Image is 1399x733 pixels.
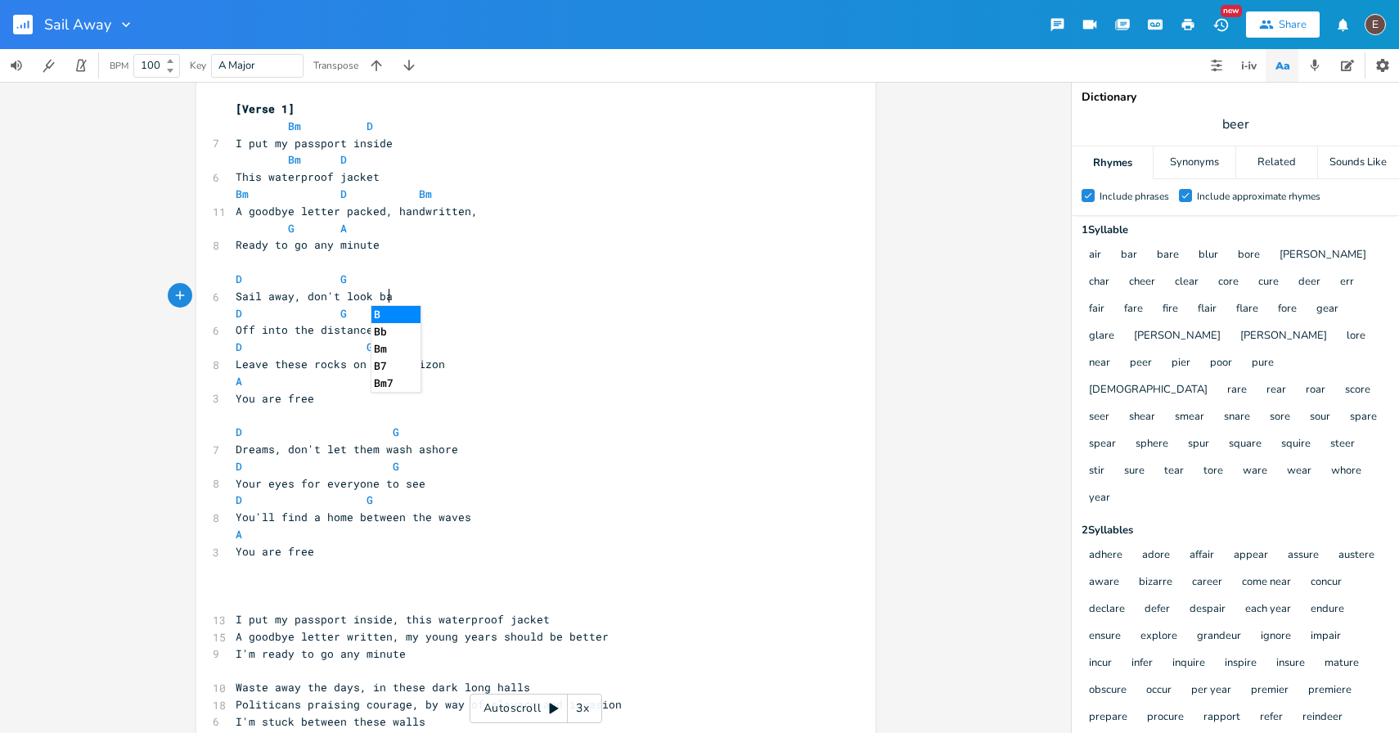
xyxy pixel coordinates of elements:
button: rear [1266,384,1286,398]
button: whore [1331,465,1361,479]
button: bare [1157,249,1179,263]
button: flair [1198,303,1217,317]
span: Bm [236,187,249,201]
div: Transpose [313,61,358,70]
button: endure [1311,603,1344,617]
button: each year [1245,603,1291,617]
button: E [1365,6,1386,43]
button: clear [1175,276,1199,290]
span: Off into the distance [236,322,373,337]
button: blur [1199,249,1218,263]
span: You are free [236,391,314,406]
button: gear [1316,303,1338,317]
li: Bb [371,323,421,340]
button: ignore [1261,630,1291,644]
button: fare [1124,303,1143,317]
button: fair [1089,303,1104,317]
span: You'll find a home between the waves [236,510,471,524]
button: defer [1145,603,1170,617]
span: D [367,119,373,133]
span: I'm ready to go any minute [236,646,406,661]
span: D [340,152,347,167]
div: BPM [110,61,128,70]
button: roar [1306,384,1325,398]
span: Bm [419,187,432,201]
button: declare [1089,603,1125,617]
button: adore [1142,549,1170,563]
button: mature [1325,657,1359,671]
button: cure [1258,276,1279,290]
button: tore [1203,465,1223,479]
button: insure [1276,657,1305,671]
button: score [1345,384,1370,398]
div: Dictionary [1082,92,1389,103]
button: spare [1350,411,1377,425]
button: spur [1188,438,1209,452]
button: poor [1210,357,1232,371]
div: 1 Syllable [1082,225,1389,236]
span: A goodbye letter packed, handwritten, [236,204,478,218]
div: Sounds Like [1318,146,1399,179]
button: prepare [1089,711,1127,725]
span: Dreams, don't let them wash ashore [236,442,458,456]
button: wear [1287,465,1311,479]
li: B7 [371,358,421,375]
button: premier [1251,684,1289,698]
span: G [393,459,399,474]
button: inspire [1225,657,1257,671]
div: Share [1279,17,1307,32]
span: Politicans praising courage, by way of slavery and invasion [236,697,622,712]
div: Key [190,61,206,70]
span: Bm [288,152,301,167]
span: You are free [236,544,314,559]
span: G [340,306,347,321]
button: bore [1238,249,1260,263]
button: [DEMOGRAPHIC_DATA] [1089,384,1208,398]
button: err [1340,276,1354,290]
button: come near [1242,576,1291,590]
div: Include approximate rhymes [1197,191,1320,201]
span: Waste away the days, in these dark long halls [236,680,530,695]
span: D [236,306,242,321]
button: Share [1246,11,1320,38]
button: sour [1310,411,1330,425]
button: char [1089,276,1109,290]
span: Leave these rocks on the horizon [236,357,445,371]
button: year [1089,492,1110,506]
button: squire [1281,438,1311,452]
span: D [236,492,242,507]
button: square [1229,438,1262,452]
button: fore [1278,303,1297,317]
span: This waterproof jacket [236,169,380,184]
div: edward [1365,14,1386,35]
li: Bm [371,340,421,358]
button: [PERSON_NAME] [1134,330,1221,344]
button: [PERSON_NAME] [1240,330,1327,344]
span: Bm [288,119,301,133]
button: procure [1147,711,1184,725]
button: despair [1190,603,1226,617]
span: D [236,459,242,474]
button: bar [1121,249,1137,263]
span: G [288,221,295,236]
span: A [340,221,347,236]
div: Include phrases [1100,191,1169,201]
span: D [236,425,242,439]
button: steer [1330,438,1355,452]
button: cheer [1129,276,1155,290]
button: smear [1175,411,1204,425]
span: A [236,374,242,389]
button: pier [1172,357,1190,371]
button: snare [1224,411,1250,425]
span: G [367,340,373,354]
button: impair [1311,630,1341,644]
span: A Major [218,58,255,73]
span: Ready to go any minute [236,237,380,252]
span: D [236,272,242,286]
button: [PERSON_NAME] [1280,249,1366,263]
span: G [340,272,347,286]
button: concur [1311,576,1342,590]
button: ensure [1089,630,1121,644]
span: Sail Away [44,17,111,32]
button: air [1089,249,1101,263]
